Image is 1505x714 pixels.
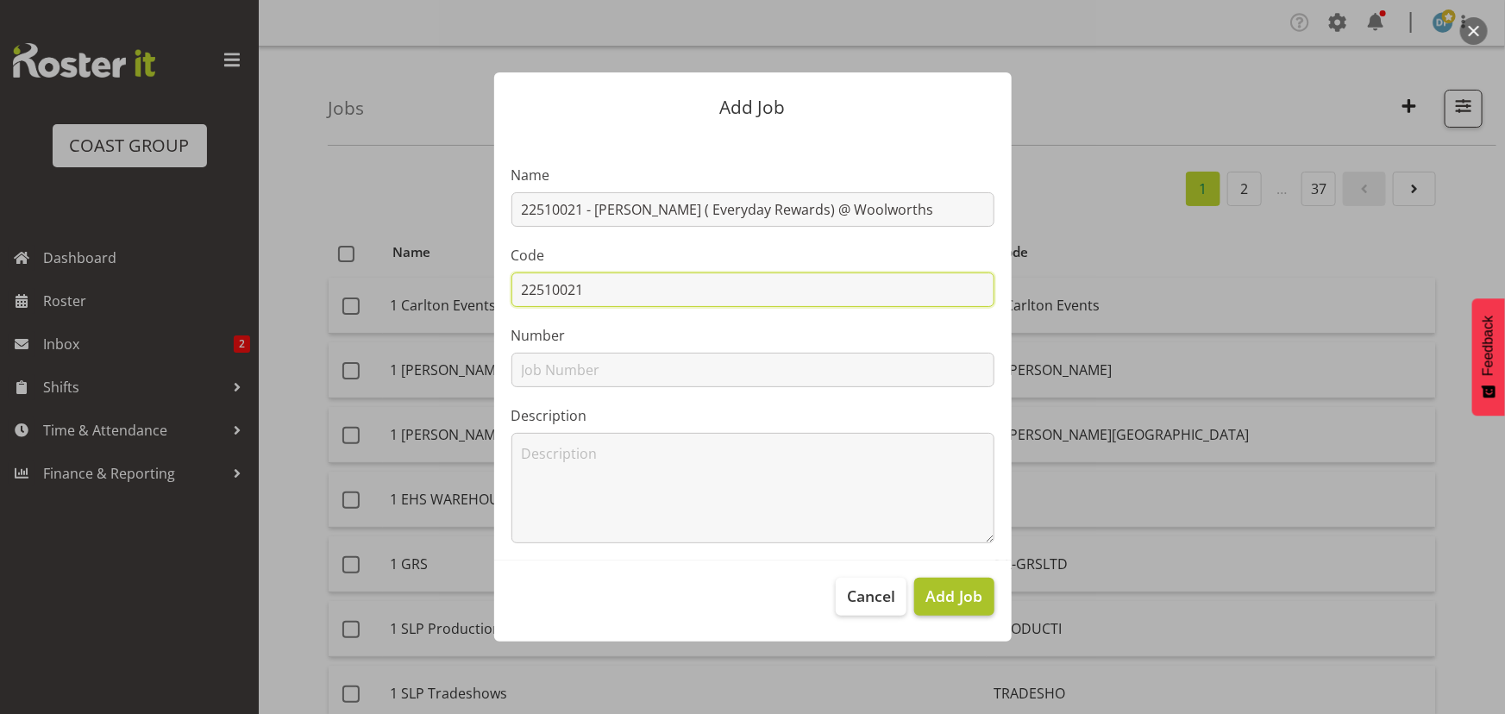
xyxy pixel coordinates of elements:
span: Cancel [847,585,895,607]
button: Add Job [914,578,994,616]
label: Code [511,245,994,266]
input: Job Name [511,192,994,227]
button: Feedback - Show survey [1472,298,1505,416]
label: Description [511,405,994,426]
button: Cancel [836,578,906,616]
input: Job Code [511,272,994,307]
p: Add Job [511,98,994,116]
label: Number [511,325,994,346]
input: Job Number [511,353,994,387]
span: Feedback [1481,316,1496,376]
label: Name [511,165,994,185]
span: Add Job [925,585,982,607]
